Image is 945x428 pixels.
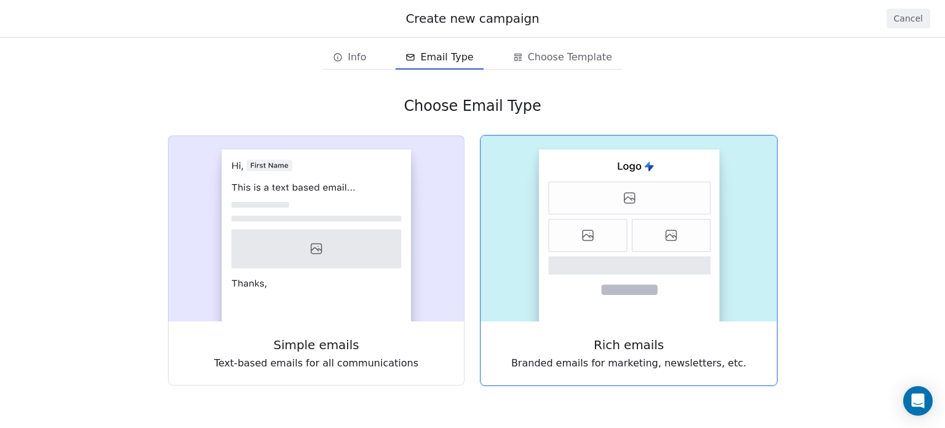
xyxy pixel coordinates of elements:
[348,50,366,65] span: Info
[167,97,778,115] div: Choose Email Type
[903,386,933,416] div: Open Intercom Messenger
[420,50,473,65] span: Email Type
[214,356,418,371] span: Text-based emails for all communications
[511,356,746,371] span: Branded emails for marketing, newsletters, etc.
[323,45,622,70] div: email creation steps
[528,50,612,65] span: Choose Template
[594,336,664,353] span: Rich emails
[15,10,930,27] div: Create new campaign
[887,9,930,28] button: Cancel
[274,336,359,353] span: Simple emails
